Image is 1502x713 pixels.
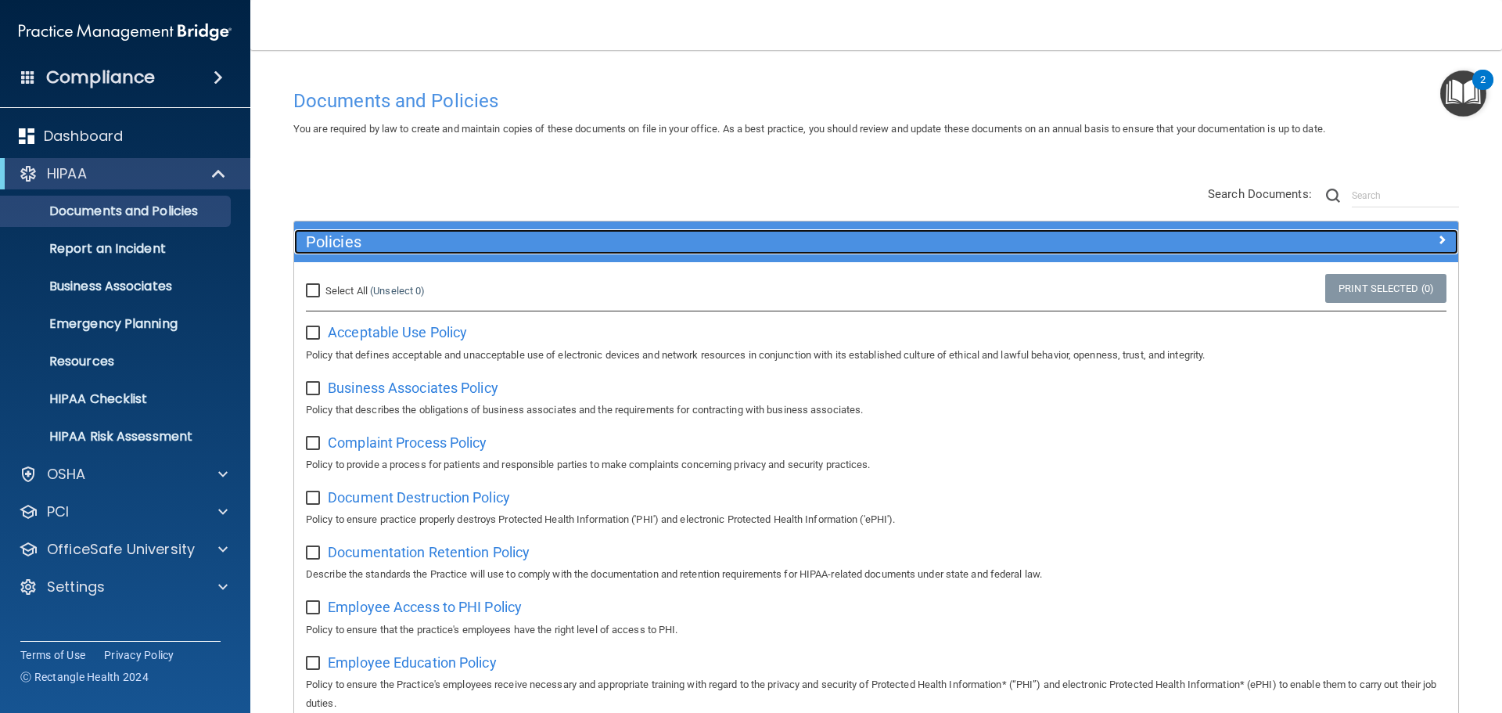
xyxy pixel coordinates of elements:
img: dashboard.aa5b2476.svg [19,128,34,144]
p: HIPAA [47,164,87,183]
a: OfficeSafe University [19,540,228,559]
span: Employee Access to PHI Policy [328,599,522,615]
input: Search [1352,184,1459,207]
p: Report an Incident [10,241,224,257]
p: Policy that describes the obligations of business associates and the requirements for contracting... [306,401,1446,420]
p: Policy that defines acceptable and unacceptable use of electronic devices and network resources i... [306,346,1446,365]
a: Dashboard [19,127,228,146]
span: Employee Education Policy [328,654,497,671]
span: Document Destruction Policy [328,489,510,506]
p: Business Associates [10,279,224,294]
p: Resources [10,354,224,369]
img: PMB logo [19,16,232,48]
p: PCI [47,502,69,521]
p: Policy to ensure the Practice's employees receive necessary and appropriate training with regard ... [306,675,1446,713]
p: Policy to provide a process for patients and responsible parties to make complaints concerning pr... [306,456,1446,474]
p: Settings [47,578,105,596]
div: 2 [1480,80,1486,100]
p: Dashboard [44,127,123,146]
a: Settings [19,578,228,596]
a: PCI [19,502,228,521]
p: Describe the standards the Practice will use to comply with the documentation and retention requi... [306,565,1446,584]
span: Complaint Process Policy [328,434,487,451]
input: Select All (Unselect 0) [306,285,324,297]
p: HIPAA Checklist [10,391,224,407]
a: HIPAA [19,164,227,183]
a: (Unselect 0) [370,285,425,297]
span: Select All [325,285,368,297]
p: OSHA [47,465,86,484]
a: Print Selected (0) [1325,274,1446,303]
a: Policies [306,229,1446,254]
span: Search Documents: [1208,187,1312,201]
img: ic-search.3b580494.png [1326,189,1340,203]
h5: Policies [306,233,1155,250]
p: Documents and Policies [10,203,224,219]
h4: Documents and Policies [293,91,1459,111]
span: Business Associates Policy [328,380,498,396]
span: Documentation Retention Policy [328,544,530,560]
p: OfficeSafe University [47,540,195,559]
span: Acceptable Use Policy [328,324,467,340]
span: You are required by law to create and maintain copies of these documents on file in your office. ... [293,123,1325,135]
p: HIPAA Risk Assessment [10,429,224,445]
p: Policy to ensure that the practice's employees have the right level of access to PHI. [306,621,1446,639]
a: Privacy Policy [104,647,174,663]
p: Policy to ensure practice properly destroys Protected Health Information ('PHI') and electronic P... [306,510,1446,529]
span: Ⓒ Rectangle Health 2024 [20,669,149,685]
button: Open Resource Center, 2 new notifications [1440,70,1486,117]
a: OSHA [19,465,228,484]
a: Terms of Use [20,647,85,663]
p: Emergency Planning [10,316,224,332]
h4: Compliance [46,67,155,88]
